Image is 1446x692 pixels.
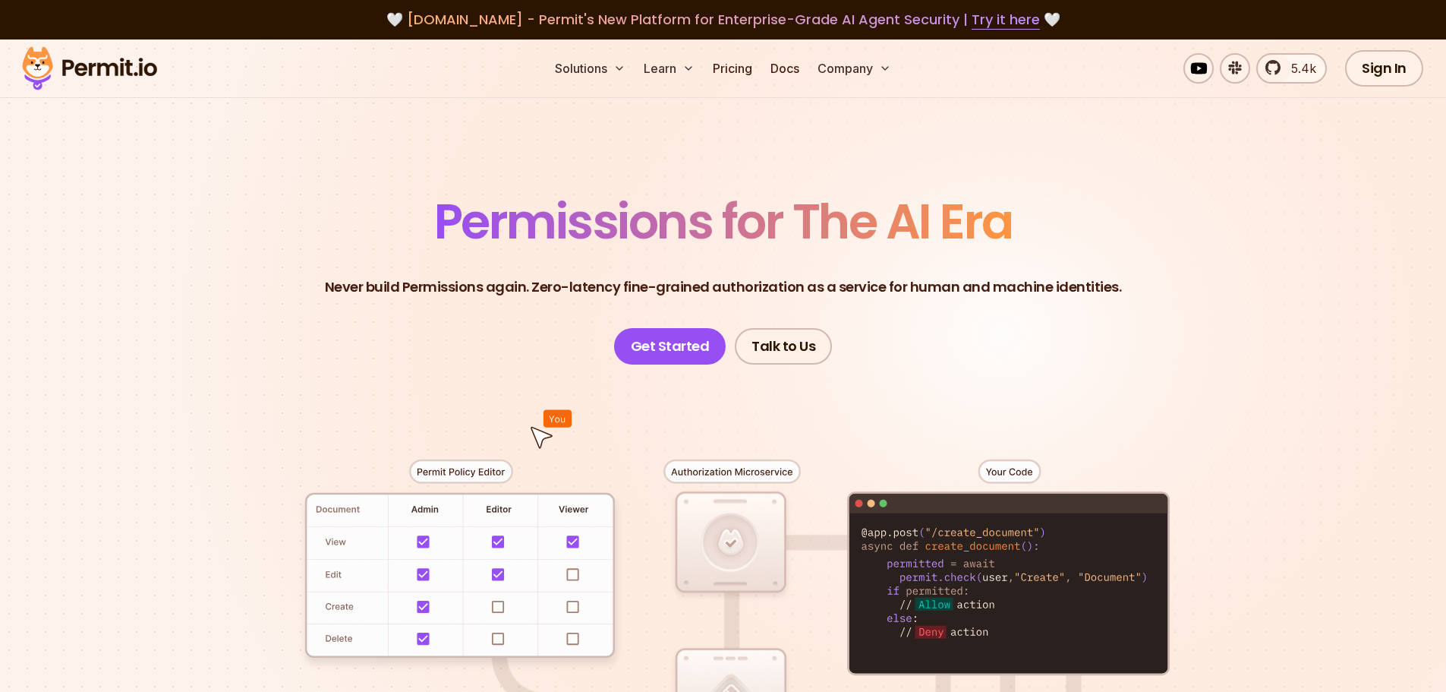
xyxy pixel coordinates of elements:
a: Docs [764,53,805,84]
p: Never build Permissions again. Zero-latency fine-grained authorization as a service for human and... [325,276,1122,298]
span: 5.4k [1282,59,1316,77]
button: Company [811,53,897,84]
div: 🤍 🤍 [36,9,1410,30]
a: Sign In [1345,50,1423,87]
a: Try it here [972,10,1040,30]
button: Solutions [549,53,632,84]
img: Permit logo [15,43,164,94]
a: Talk to Us [735,328,832,365]
a: Get Started [614,328,726,365]
a: 5.4k [1256,53,1327,84]
span: [DOMAIN_NAME] - Permit's New Platform for Enterprise-Grade AI Agent Security | [407,10,1040,29]
span: Permissions for The AI Era [434,188,1013,255]
a: Pricing [707,53,758,84]
button: Learn [638,53,701,84]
